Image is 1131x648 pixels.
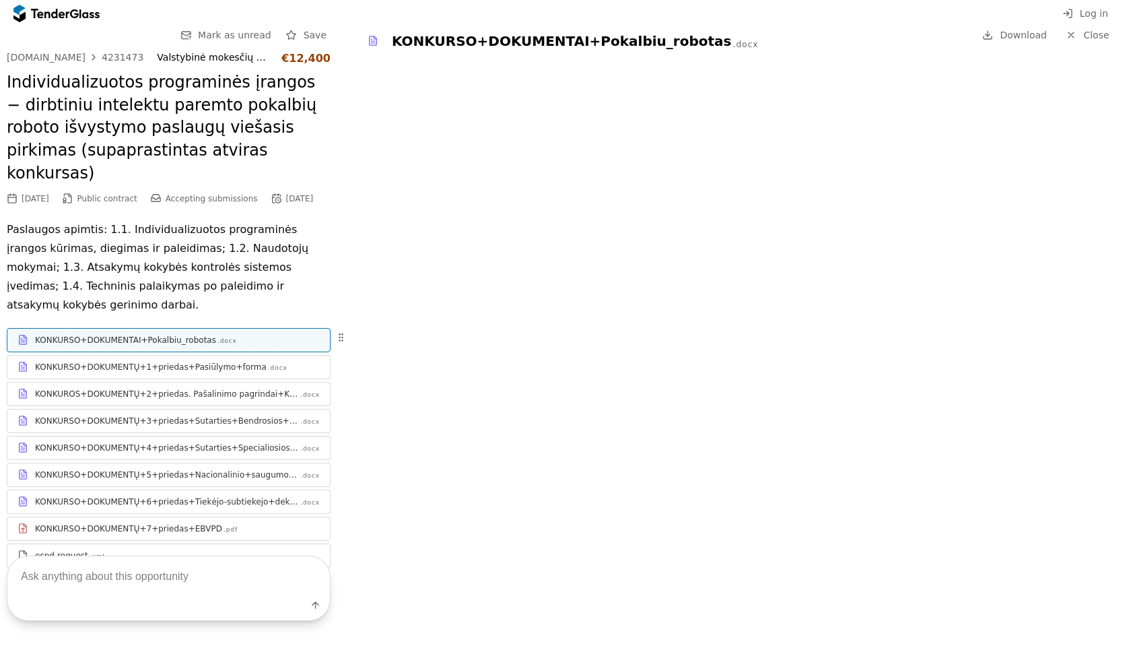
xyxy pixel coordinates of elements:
div: [DATE] [22,194,49,203]
div: KONKURSO+DOKUMENTAI+Pokalbiu_robotas [392,32,731,51]
span: Close [1083,30,1109,40]
div: KONKURSO+DOKUMENTŲ+5+priedas+Nacionalinio+saugumo+deklaracijos+forma [35,469,299,480]
button: Mark as unread [176,27,275,44]
a: Close [1058,27,1118,44]
a: KONKURSO+DOKUMENTŲ+3+priedas+Sutarties+Bendrosios+sąlygos.docx [7,409,331,433]
a: KONKURSO+DOKUMENTAI+Pokalbiu_robotas.docx [7,328,331,352]
span: Public contract [77,194,137,203]
a: KONKURSO+DOKUMENTŲ+6+priedas+Tiekėjo-subtiekejo+deklaracija.docx [7,490,331,514]
div: Valstybinė mokesčių inspekcija prie Lietuvos Respublikos finansų ministerijos [157,52,268,63]
div: KONKURSO+DOKUMENTŲ+7+priedas+EBVPD [35,523,222,534]
button: Log in [1058,5,1112,22]
a: KONKURSO+DOKUMENTŲ+1+priedas+Pasiūlymo+forma.docx [7,355,331,379]
a: KONKURSO+DOKUMENTŲ+5+priedas+Nacionalinio+saugumo+deklaracijos+forma.docx [7,463,331,487]
h2: Individualizuotos programinės įrangos − dirbtiniu intelektu paremto pokalbių roboto išvystymo pas... [7,71,331,185]
div: .docx [217,337,237,346]
div: [DOMAIN_NAME] [7,53,85,62]
div: .docx [300,391,320,399]
div: KONKURSO+DOKUMENTŲ+3+priedas+Sutarties+Bendrosios+sąlygos [35,416,299,426]
span: Log in [1080,8,1108,19]
div: .docx [300,445,320,453]
button: Save [282,27,331,44]
span: Save [304,30,327,40]
div: KONKURSO+DOKUMENTAI+Pokalbiu_robotas [35,335,216,346]
div: .docx [300,472,320,480]
a: [DOMAIN_NAME]4231473 [7,52,143,63]
div: KONKUROS+DOKUMENTŲ+2+priedas. Pašalinimo pagrindai+Kvalifikacija [35,389,299,399]
a: KONKUROS+DOKUMENTŲ+2+priedas. Pašalinimo pagrindai+Kvalifikacija.docx [7,382,331,406]
div: KONKURSO+DOKUMENTŲ+6+priedas+Tiekėjo-subtiekejo+deklaracija [35,496,299,507]
div: KONKURSO+DOKUMENTŲ+1+priedas+Pasiūlymo+forma [35,362,267,372]
div: .docx [732,39,758,51]
span: Mark as unread [198,30,271,40]
p: Paslaugos apimtis: 1.1. Individualizuotos programinės įrangos kūrimas, diegimas ir paleidimas; 1.... [7,220,331,315]
div: .docx [268,364,287,372]
div: [DATE] [286,194,314,203]
div: KONKURSO+DOKUMENTŲ+4+priedas+Sutarties+Specialiosios_salygos [35,443,299,453]
div: .docx [300,418,320,426]
div: .docx [300,498,320,507]
div: €12,400 [281,52,331,65]
a: Download [978,27,1051,44]
div: 4231473 [102,53,143,62]
span: Download [1000,30,1047,40]
a: KONKURSO+DOKUMENTŲ+7+priedas+EBVPD.pdf [7,517,331,541]
span: Accepting submissions [166,194,258,203]
div: .pdf [224,525,238,534]
a: KONKURSO+DOKUMENTŲ+4+priedas+Sutarties+Specialiosios_salygos.docx [7,436,331,460]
